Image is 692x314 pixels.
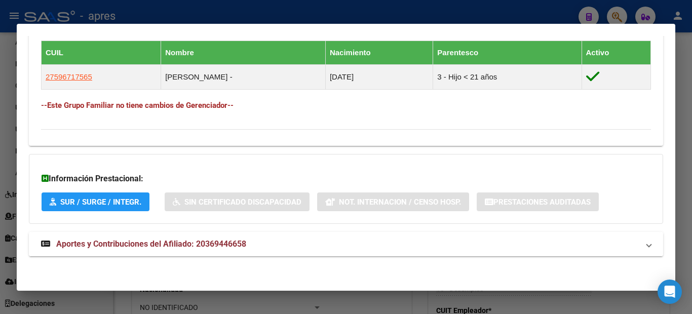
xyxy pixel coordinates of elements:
[658,280,682,304] div: Open Intercom Messenger
[339,198,461,207] span: Not. Internacion / Censo Hosp.
[582,41,651,64] th: Activo
[325,64,433,89] td: [DATE]
[56,239,246,249] span: Aportes y Contribuciones del Afiliado: 20369446658
[325,41,433,64] th: Nacimiento
[433,41,582,64] th: Parentesco
[161,41,326,64] th: Nombre
[60,198,141,207] span: SUR / SURGE / INTEGR.
[42,173,650,185] h3: Información Prestacional:
[477,192,599,211] button: Prestaciones Auditadas
[317,192,469,211] button: Not. Internacion / Censo Hosp.
[42,192,149,211] button: SUR / SURGE / INTEGR.
[165,192,310,211] button: Sin Certificado Discapacidad
[161,64,326,89] td: [PERSON_NAME] -
[29,232,663,256] mat-expansion-panel-header: Aportes y Contribuciones del Afiliado: 20369446658
[42,41,161,64] th: CUIL
[433,64,582,89] td: 3 - Hijo < 21 años
[184,198,301,207] span: Sin Certificado Discapacidad
[41,100,651,111] h4: --Este Grupo Familiar no tiene cambios de Gerenciador--
[493,198,591,207] span: Prestaciones Auditadas
[46,72,92,81] span: 27596717565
